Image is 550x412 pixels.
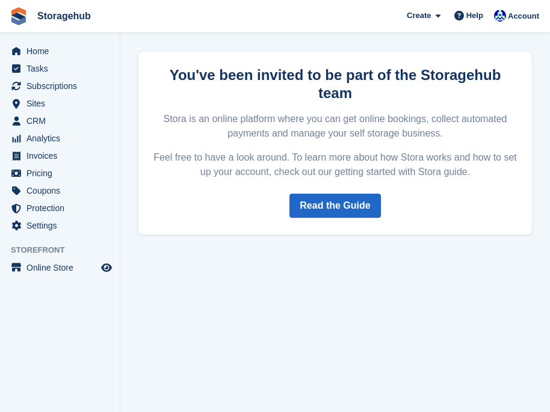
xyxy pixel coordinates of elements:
[6,78,114,94] a: menu
[26,43,99,60] span: Home
[466,10,483,22] span: Help
[32,6,96,26] a: Storagehub
[26,95,99,112] span: Sites
[6,130,114,147] a: menu
[494,10,506,22] img: Vladimir Osojnik
[6,165,114,182] a: menu
[407,10,431,22] span: Create
[10,7,28,25] img: stora-icon-8386f47178a22dfd0bd8f6a31ec36ba5ce8667c1dd55bd0f319d3a0aa187defe.svg
[508,10,539,22] span: Account
[26,259,99,276] span: Online Store
[6,60,114,77] a: menu
[26,130,99,147] span: Analytics
[170,67,501,101] strong: You've been invited to be part of the Storagehub team
[6,95,114,112] a: menu
[26,78,99,94] span: Subscriptions
[153,150,518,179] p: Feel free to have a look around. To learn more about how Stora works and how to set up your accou...
[11,244,120,256] span: Storefront
[289,194,380,218] a: Read the Guide
[6,259,114,276] a: menu
[26,112,99,129] span: CRM
[6,217,114,234] a: menu
[26,165,99,182] span: Pricing
[26,147,99,164] span: Invoices
[6,200,114,217] a: menu
[26,200,99,217] span: Protection
[99,260,114,275] a: Preview store
[26,217,99,234] span: Settings
[6,112,114,129] a: menu
[26,182,99,199] span: Coupons
[6,147,114,164] a: menu
[6,182,114,199] a: menu
[26,60,99,77] span: Tasks
[6,43,114,60] a: menu
[153,112,518,141] p: Stora is an online platform where you can get online bookings, collect automated payments and man...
